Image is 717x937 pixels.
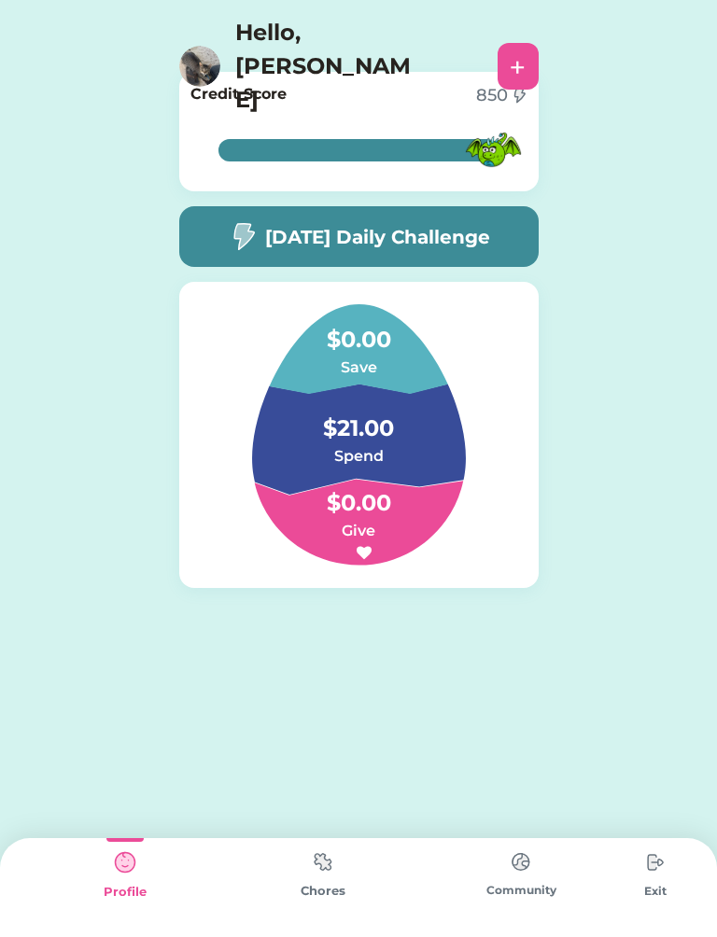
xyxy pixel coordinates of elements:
[228,222,258,251] img: image-flash-1--flash-power-connect-charge-electricity-lightning.svg
[463,119,524,180] img: MFN-Dragon-Green.svg
[265,520,452,542] h6: Give
[304,844,342,880] img: type%3Dchores%2C%20state%3Ddefault.svg
[265,468,452,520] h4: $0.00
[179,46,220,87] img: https%3A%2F%2F1dfc823d71cc564f25c7cc035732a2d8.cdn.bubble.io%2Ff1754094113168x966788797778818000%...
[422,882,620,899] div: Community
[620,883,691,900] div: Exit
[502,844,540,880] img: type%3Dchores%2C%20state%3Ddefault.svg
[265,445,452,468] h6: Spend
[26,883,224,902] div: Profile
[510,52,526,80] div: +
[235,16,422,117] h4: Hello, [PERSON_NAME]
[265,304,452,357] h4: $0.00
[265,393,452,445] h4: $21.00
[106,844,144,881] img: type%3Dkids%2C%20state%3Dselected.svg
[637,844,674,881] img: type%3Dchores%2C%20state%3Ddefault.svg
[224,882,422,901] div: Chores
[207,304,511,566] img: Group%201.svg
[265,223,490,251] h5: [DATE] Daily Challenge
[265,357,452,379] h6: Save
